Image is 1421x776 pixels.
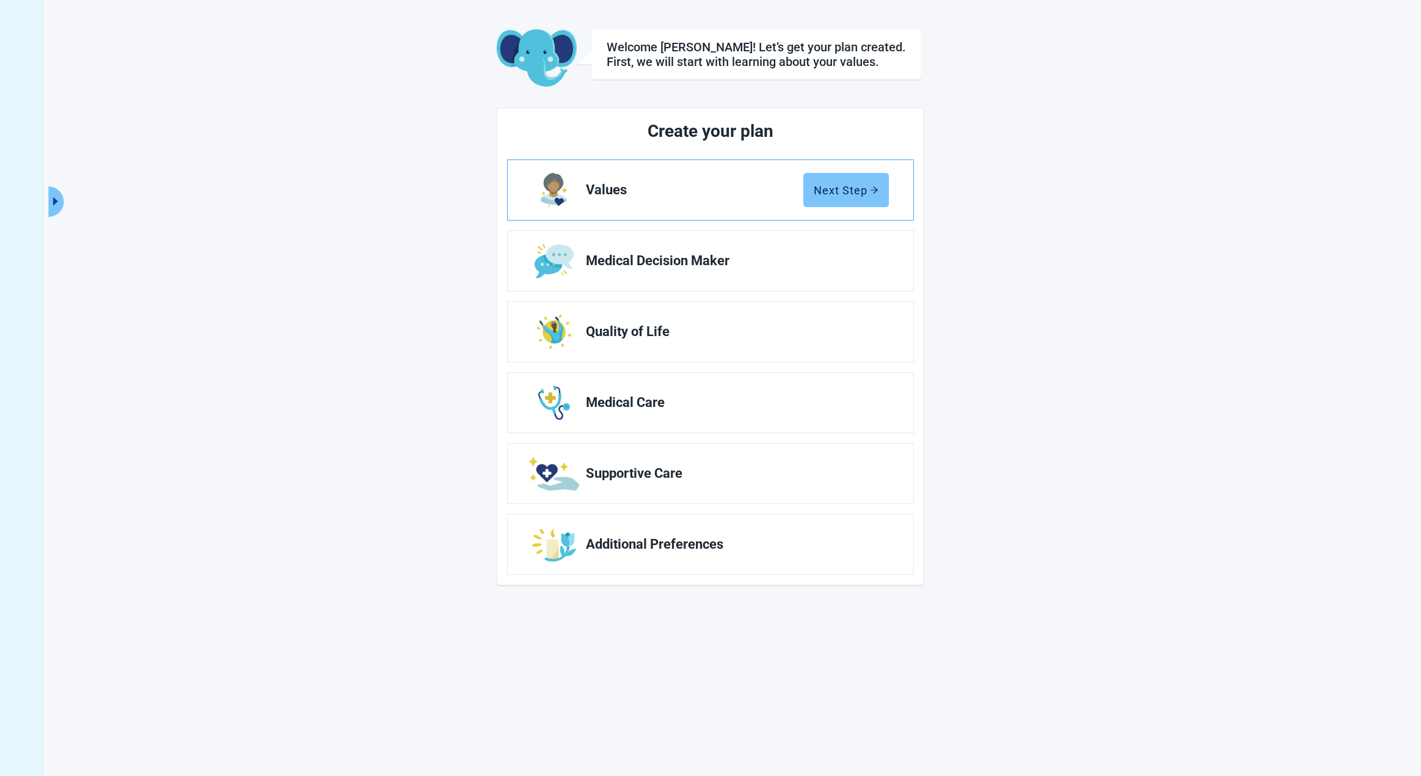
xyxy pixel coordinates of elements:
[374,29,1047,585] main: Main content
[49,196,61,207] span: caret-right
[508,302,913,362] a: Edit Quality of Life section
[586,254,879,268] span: Medical Decision Maker
[803,173,889,207] button: Next Steparrow-right
[553,118,868,145] h2: Create your plan
[586,395,879,410] span: Medical Care
[870,186,879,194] span: arrow-right
[508,514,913,574] a: Edit Additional Preferences section
[586,537,879,552] span: Additional Preferences
[586,466,879,481] span: Supportive Care
[508,160,913,220] a: Edit Values section
[586,324,879,339] span: Quality of Life
[508,231,913,291] a: Edit Medical Decision Maker section
[814,184,879,196] div: Next Step
[508,444,913,503] a: Edit Supportive Care section
[497,29,577,88] img: Koda Elephant
[48,186,64,217] button: Expand menu
[508,373,913,433] a: Edit Medical Care section
[607,40,906,69] div: Welcome [PERSON_NAME]! Let’s get your plan created. First, we will start with learning about your...
[586,183,803,197] span: Values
